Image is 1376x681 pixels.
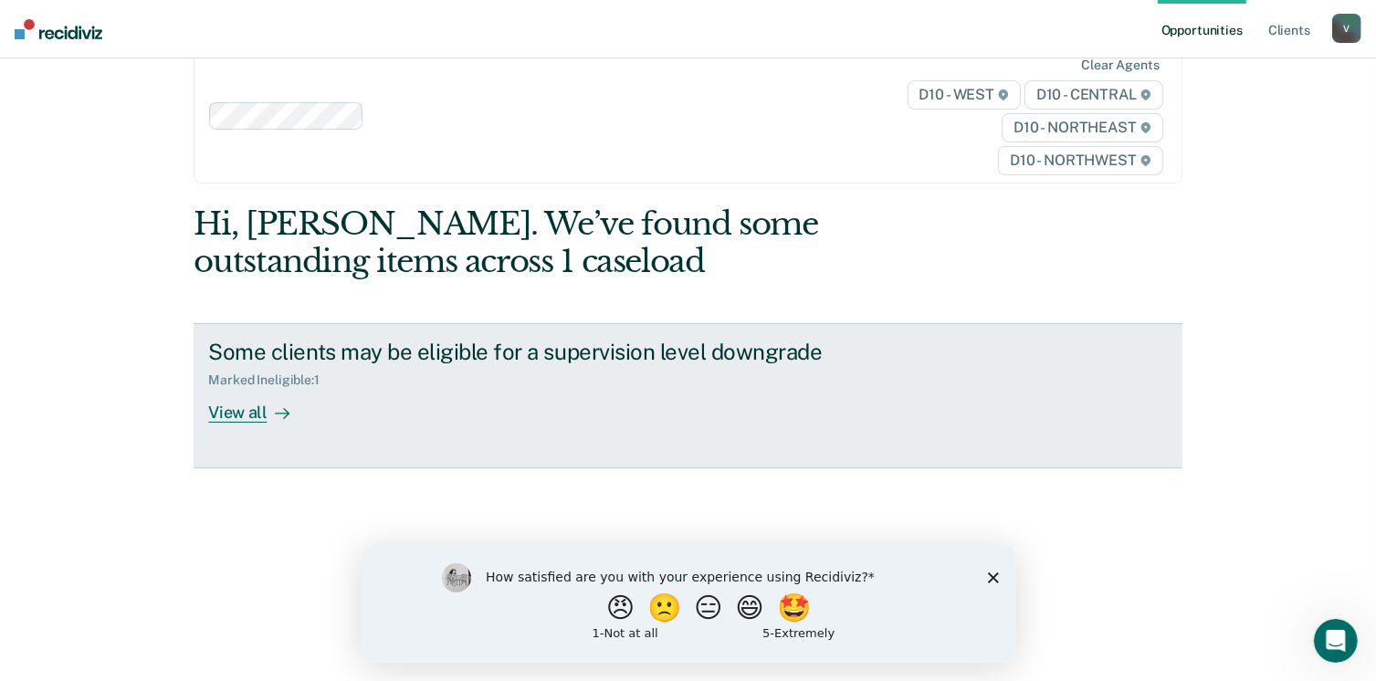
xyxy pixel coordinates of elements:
[208,339,849,365] div: Some clients may be eligible for a supervision level downgrade
[208,372,333,388] div: Marked Ineligible : 1
[1002,113,1162,142] span: D10 - NORTHEAST
[1081,58,1159,73] div: Clear agents
[194,323,1182,467] a: Some clients may be eligible for a supervision level downgradeMarked Ineligible:1View all
[15,19,102,39] img: Recidiviz
[194,205,984,280] div: Hi, [PERSON_NAME]. We’ve found some outstanding items across 1 caseload
[1024,80,1163,110] span: D10 - CENTRAL
[1314,619,1358,663] iframe: Intercom live chat
[998,146,1162,175] span: D10 - NORTHWEST
[208,388,310,424] div: View all
[908,80,1021,110] span: D10 - WEST
[362,545,1015,663] iframe: Survey by Kim from Recidiviz
[1332,14,1361,43] button: V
